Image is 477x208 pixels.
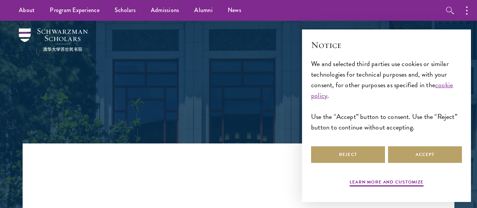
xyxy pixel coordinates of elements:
button: Accept [388,146,462,163]
div: We and selected third parties use cookies or similar technologies for technical purposes and, wit... [311,59,462,133]
a: cookie policy [311,80,453,100]
img: Schwarzman Scholars [19,28,88,51]
button: Learn more and customize [350,179,423,188]
button: Reject [311,146,385,163]
h2: Notice [311,39,462,51]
